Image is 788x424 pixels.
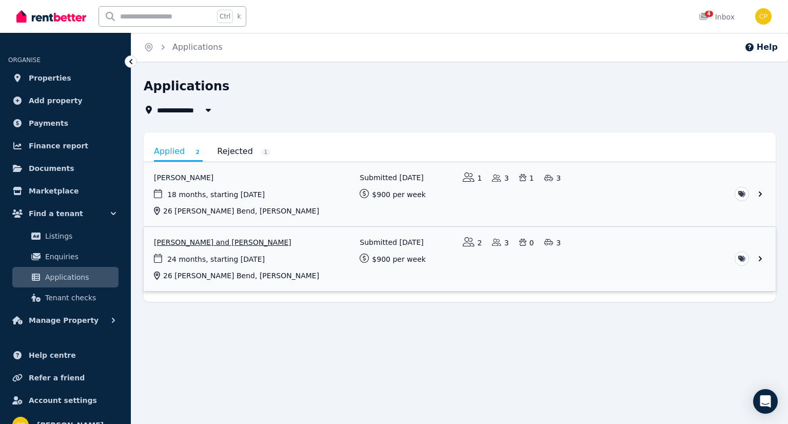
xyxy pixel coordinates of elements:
[45,271,114,283] span: Applications
[8,113,123,133] a: Payments
[8,368,123,388] a: Refer a friend
[8,390,123,411] a: Account settings
[29,94,83,107] span: Add property
[8,181,123,201] a: Marketplace
[12,267,119,287] a: Applications
[144,78,229,94] h1: Applications
[8,90,123,111] a: Add property
[8,56,41,64] span: ORGANISE
[12,226,119,246] a: Listings
[12,246,119,267] a: Enquiries
[699,12,735,22] div: Inbox
[8,310,123,331] button: Manage Property
[29,72,71,84] span: Properties
[144,162,776,226] a: View application: Hywel Hughes
[755,8,772,25] img: Clinton Paskins
[29,140,88,152] span: Finance report
[192,148,203,156] span: 2
[8,345,123,365] a: Help centre
[29,314,98,326] span: Manage Property
[29,349,76,361] span: Help centre
[8,68,123,88] a: Properties
[29,162,74,175] span: Documents
[131,33,235,62] nav: Breadcrumb
[29,394,97,407] span: Account settings
[744,41,778,53] button: Help
[217,143,271,160] a: Rejected
[8,158,123,179] a: Documents
[29,207,83,220] span: Find a tenant
[45,292,114,304] span: Tenant checks
[12,287,119,308] a: Tenant checks
[45,230,114,242] span: Listings
[45,250,114,263] span: Enquiries
[29,117,68,129] span: Payments
[29,372,85,384] span: Refer a friend
[705,11,713,17] span: 4
[217,10,233,23] span: Ctrl
[16,9,86,24] img: RentBetter
[172,42,223,52] a: Applications
[29,185,78,197] span: Marketplace
[237,12,241,21] span: k
[261,148,271,156] span: 1
[753,389,778,414] div: Open Intercom Messenger
[154,143,203,162] a: Applied
[144,227,776,291] a: View application: Aaron Smith and Chelsea Smith
[8,136,123,156] a: Finance report
[8,203,123,224] button: Find a tenant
